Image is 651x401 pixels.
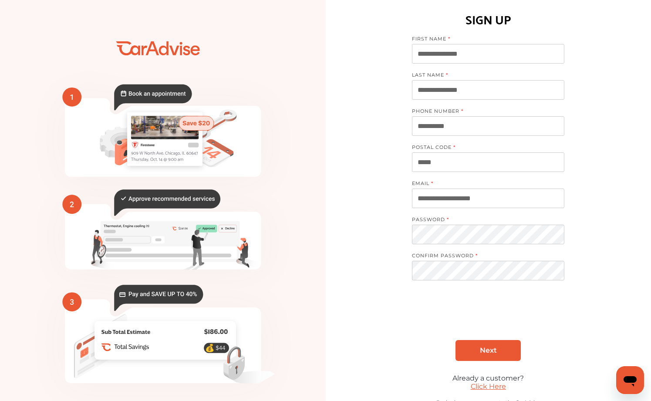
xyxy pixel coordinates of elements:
[480,346,497,354] span: Next
[465,8,511,29] h1: SIGN UP
[205,343,214,352] text: 💰
[412,72,556,80] label: LAST NAME
[412,180,556,189] label: EMAIL
[412,36,556,44] label: FIRST NAME
[412,216,556,225] label: PASSWORD
[412,144,556,152] label: POSTAL CODE
[455,340,521,361] a: Next
[412,253,556,261] label: CONFIRM PASSWORD
[471,382,506,391] a: Click Here
[412,108,556,116] label: PHONE NUMBER
[616,366,644,394] iframe: Button to launch messaging window
[422,300,554,334] iframe: reCAPTCHA
[412,374,564,382] div: Already a customer?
